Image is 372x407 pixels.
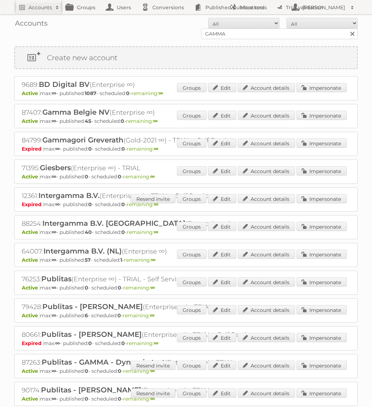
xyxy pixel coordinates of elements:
[41,330,142,339] span: Publitas - [PERSON_NAME]
[52,312,56,319] strong: ∞
[123,173,155,180] span: remaining:
[38,191,100,200] span: Intergamma B.V.
[177,166,206,176] a: Groups
[85,90,96,96] strong: 1087
[22,90,350,96] p: max: - published: - scheduled: -
[154,146,158,152] strong: ∞
[208,222,236,231] a: Edit
[52,368,56,374] strong: ∞
[238,305,295,314] a: Account details
[22,219,271,228] h2: 88254: (Enterprise ∞)
[177,139,206,148] a: Groups
[150,285,155,291] strong: ∞
[22,312,350,319] p: max: - published: - scheduled: -
[22,340,43,346] span: Expired
[297,388,347,398] a: Impersonate
[238,194,295,203] a: Account details
[22,173,40,180] span: Active
[208,111,236,120] a: Edit
[297,139,347,148] a: Impersonate
[39,80,90,89] span: BD Digital BV
[88,340,92,346] strong: 0
[85,229,92,235] strong: 40
[238,139,295,148] a: Account details
[297,333,347,342] a: Impersonate
[22,330,271,339] h2: 80661: (Enterprise ∞) - TRIAL - Self Service
[41,386,141,394] span: Publitas - [PERSON_NAME]
[121,146,125,152] strong: 0
[42,136,124,144] span: Gammagori Greverath
[238,277,295,287] a: Account details
[52,257,56,263] strong: ∞
[22,146,350,152] p: max: - published: - scheduled: -
[28,4,52,11] h2: Accounts
[127,146,158,152] span: remaining:
[238,166,295,176] a: Account details
[121,340,125,346] strong: 0
[22,358,271,367] h2: 87263: (Enterprise ∞) - TRIAL
[85,173,88,180] strong: 0
[131,388,175,398] a: Resend invite
[22,173,350,180] p: max: - published: - scheduled: -
[22,396,40,402] span: Active
[238,388,295,398] a: Account details
[22,368,40,374] span: Active
[85,368,88,374] strong: 0
[240,4,276,11] h2: More tools
[301,4,347,11] h2: [PERSON_NAME]
[297,250,347,259] a: Impersonate
[177,194,206,203] a: Groups
[238,111,295,120] a: Account details
[22,257,350,263] p: max: - published: - scheduled: -
[208,305,236,314] a: Edit
[124,257,156,263] span: remaining:
[177,250,206,259] a: Groups
[52,90,56,96] strong: ∞
[85,312,88,319] strong: 6
[22,146,43,152] span: Expired
[55,146,60,152] strong: ∞
[120,257,122,263] strong: 1
[55,201,60,208] strong: ∞
[177,333,206,342] a: Groups
[22,229,350,235] p: max: - published: - scheduled: -
[22,80,271,89] h2: 9689: (Enterprise ∞)
[118,285,121,291] strong: 0
[127,201,158,208] span: remaining:
[208,388,236,398] a: Edit
[88,201,92,208] strong: 0
[52,173,56,180] strong: ∞
[126,90,130,96] strong: 0
[127,229,158,235] span: remaining:
[123,368,155,374] span: remaining:
[22,257,40,263] span: Active
[177,305,206,314] a: Groups
[121,229,125,235] strong: 0
[121,201,125,208] strong: 0
[85,285,88,291] strong: 0
[177,361,206,370] a: Groups
[22,201,43,208] span: Expired
[118,396,121,402] strong: 0
[208,194,236,203] a: Edit
[123,396,155,402] span: remaining:
[150,173,155,180] strong: ∞
[131,90,163,96] span: remaining:
[123,285,155,291] span: remaining:
[22,312,40,319] span: Active
[297,194,347,203] a: Impersonate
[22,247,271,256] h2: 64007: (Enterprise ∞)
[15,47,357,68] a: Create new account
[22,201,350,208] p: max: - published: - scheduled: -
[22,229,40,235] span: Active
[238,250,295,259] a: Account details
[208,333,236,342] a: Edit
[126,118,158,124] span: remaining:
[22,108,271,117] h2: 87407: (Enterprise ∞)
[22,386,271,395] h2: 90174: (Enterprise ∞) - TRIAL
[52,229,56,235] strong: ∞
[158,90,163,96] strong: ∞
[238,333,295,342] a: Account details
[177,83,206,92] a: Groups
[52,118,56,124] strong: ∞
